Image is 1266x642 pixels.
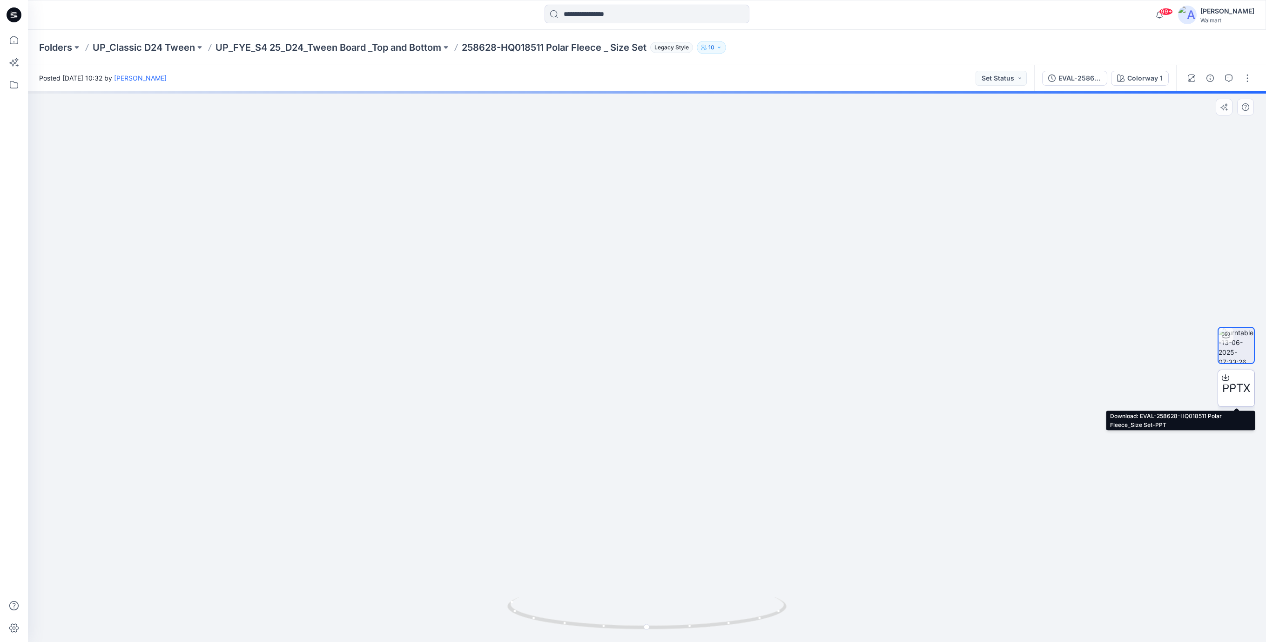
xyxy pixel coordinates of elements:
[1178,6,1197,24] img: avatar
[650,42,693,53] span: Legacy Style
[697,41,726,54] button: 10
[708,42,714,53] p: 10
[93,41,195,54] a: UP_Classic D24 Tween
[39,73,167,83] span: Posted [DATE] 10:32 by
[1200,6,1254,17] div: [PERSON_NAME]
[1203,71,1218,86] button: Details
[1111,71,1169,86] button: Colorway 1
[646,41,693,54] button: Legacy Style
[1222,380,1250,397] span: PPTX
[215,41,441,54] a: UP_FYE_S4 25_D24_Tween Board _Top and Bottom
[1219,328,1254,363] img: turntable-13-06-2025-07:33:26
[1200,17,1254,24] div: Walmart
[1127,73,1163,83] div: Colorway 1
[462,41,646,54] p: 258628-HQ018511 Polar Fleece _ Size Set
[1159,8,1173,15] span: 99+
[1058,73,1101,83] div: EVAL-258628-HQ018511 Polar Fleece_Size Set (2)
[1042,71,1107,86] button: EVAL-258628-HQ018511 Polar Fleece_Size Set (2)
[114,74,167,82] a: [PERSON_NAME]
[39,41,72,54] a: Folders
